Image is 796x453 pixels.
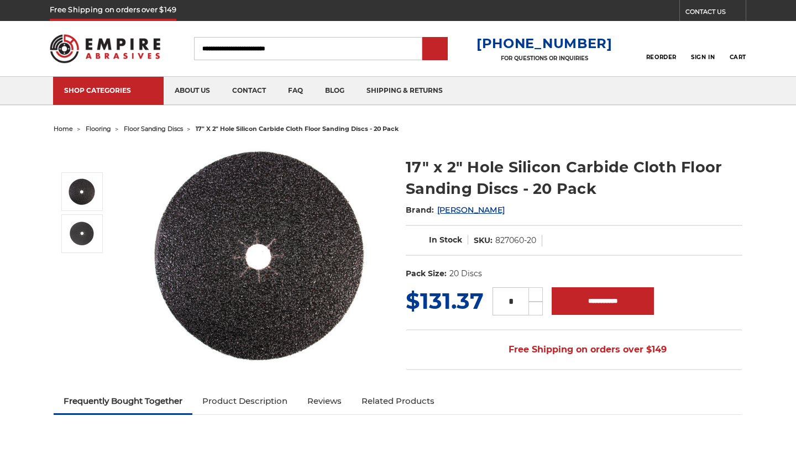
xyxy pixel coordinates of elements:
img: Silicon Carbide 17" x 2" Cloth Floor Sanding Discs [149,145,370,366]
a: Frequently Bought Together [54,389,192,413]
img: Empire Abrasives [50,27,160,70]
a: SHOP CATEGORIES [53,77,164,105]
a: home [54,125,73,133]
h1: 17" x 2" Hole Silicon Carbide Cloth Floor Sanding Discs - 20 Pack [406,156,742,199]
dd: 20 Discs [449,268,482,280]
a: [PHONE_NUMBER] [476,35,612,51]
img: Silicon Carbide 17" x 2" Cloth Floor Sanding Discs [68,178,96,206]
dt: Pack Size: [406,268,447,280]
p: FOR QUESTIONS OR INQUIRIES [476,55,612,62]
a: contact [221,77,277,105]
a: Product Description [192,389,297,413]
a: shipping & returns [355,77,454,105]
a: Reviews [297,389,352,413]
img: Silicon Carbide 17" x 2" Floor Sanding Cloth Discs [68,220,96,247]
a: Reorder [646,36,677,60]
a: CONTACT US [685,6,746,21]
span: Free Shipping on orders over $149 [482,339,667,361]
dd: 827060-20 [495,235,536,246]
a: Related Products [352,389,444,413]
a: [PERSON_NAME] [437,205,505,215]
div: SHOP CATEGORIES [64,86,153,94]
span: Cart [730,54,746,61]
a: about us [164,77,221,105]
span: Sign In [691,54,715,61]
a: blog [314,77,355,105]
span: Brand: [406,205,434,215]
dt: SKU: [474,235,493,246]
span: Reorder [646,54,677,61]
span: $131.37 [406,287,484,314]
span: 17" x 2" hole silicon carbide cloth floor sanding discs - 20 pack [196,125,399,133]
a: floor sanding discs [124,125,183,133]
a: Cart [730,36,746,61]
span: In Stock [429,235,462,245]
a: flooring [86,125,111,133]
input: Submit [424,38,446,60]
a: faq [277,77,314,105]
